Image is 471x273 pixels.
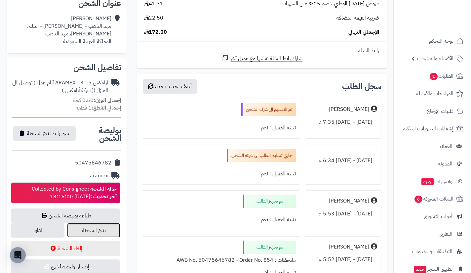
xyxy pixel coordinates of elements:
a: طباعة بوليصة الشحن [11,208,120,223]
a: شارك رابط السلة نفسها مع عميل آخر [221,54,302,63]
h2: تفاصيل الشحن [12,64,121,71]
div: [DATE] - [DATE] 6:34 م [309,154,377,167]
div: aramex [90,172,108,180]
div: رابط السلة [139,47,384,55]
span: نسخ رابط تتبع الشحنة [27,129,70,137]
span: شارك رابط السلة نفسها مع عميل آخر [230,55,302,63]
span: السلات المتروكة [414,194,453,204]
a: التطبيقات والخدمات [398,244,467,259]
span: طلبات الإرجاع [427,107,453,116]
span: إشعارات التحويلات البنكية [403,124,453,133]
span: العملاء [440,142,452,151]
span: جديد [414,266,426,273]
img: logo-2.png [426,5,465,19]
div: [PERSON_NAME] مهد الذهب - [PERSON_NAME] - العلم، [PERSON_NAME]، مهد الذهب المملكة العربية السعودية [27,15,111,45]
a: طلبات الإرجاع [398,103,467,119]
strong: حالة الشحنة : [87,185,117,193]
span: 22.50 [144,14,163,22]
a: لوحة التحكم [398,33,467,49]
div: تم تجهيز الطلب [243,195,296,208]
span: أدوات التسويق [424,212,452,221]
div: جاري تسليم الطلب الى شركة الشحن [227,149,296,162]
div: 50475646782 [75,159,111,167]
span: 1 [430,73,438,80]
button: نسخ رابط تتبع الشحنة [13,126,76,141]
a: العملاء [398,138,467,154]
div: ارامكس ARAMEX - 3 - 5 أيام عمل ( توصيل الى المنزل ) [12,79,108,94]
a: السلات المتروكة6 [398,191,467,207]
div: [PERSON_NAME] [329,243,369,251]
div: [DATE] - [DATE] 7:35 م [309,116,377,129]
button: أضف تحديث جديد [143,79,197,94]
a: المراجعات والأسئلة [398,86,467,102]
div: Collected by Consignee [DATE] 18:15:00 [32,185,117,201]
span: وآتس آب [421,177,452,186]
strong: إجمالي الوزن: [94,96,121,104]
a: التقارير [398,226,467,242]
div: تم تجهيز الطلب [243,241,296,254]
span: المراجعات والأسئلة [416,89,453,98]
span: لوحة التحكم [429,36,453,46]
div: [PERSON_NAME] [329,197,369,205]
div: [DATE] - [DATE] 5:52 م [309,253,377,266]
button: إلغاء الشحنة [11,241,120,256]
span: جديد [421,178,434,185]
strong: إجمالي القطع: [92,104,121,112]
a: أدوات التسويق [398,208,467,224]
div: [PERSON_NAME] [329,106,369,113]
h2: بوليصة الشحن [77,126,121,142]
small: 1 قطعة [76,104,121,112]
a: إشعارات التحويلات البنكية [398,121,467,137]
a: الطلبات1 [398,68,467,84]
div: تنبيه العميل : نعم [146,167,295,180]
strong: آخر تحديث : [90,193,117,201]
div: Open Intercom Messenger [10,247,26,263]
a: ادارة [11,223,64,238]
a: المدونة [398,156,467,172]
h3: سجل الطلب [342,82,381,90]
div: [DATE] - [DATE] 5:53 م [309,207,377,220]
span: المدونة [438,159,452,168]
div: تنبيه العميل : نعم [146,213,295,226]
span: الأقسام والمنتجات [417,54,453,63]
small: 0.50 كجم [72,96,121,104]
div: تنبيه العميل : نعم [146,121,295,134]
span: التطبيقات والخدمات [412,247,452,256]
span: الإجمالي النهائي [348,28,379,36]
a: تتبع الشحنة [67,223,121,238]
span: 172.50 [144,28,167,36]
div: ملاحظات : AWB No. 50475646782 - Order No. 854 [146,254,295,267]
span: ضريبة القيمة المضافة [336,14,379,22]
span: الطلبات [429,71,453,81]
a: وآتس آبجديد [398,173,467,189]
span: التقارير [440,229,452,239]
span: ( شركة أرامكس ) [62,86,94,94]
div: تم التسليم الى شركة الشحن [241,103,296,116]
span: 6 [414,196,423,203]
